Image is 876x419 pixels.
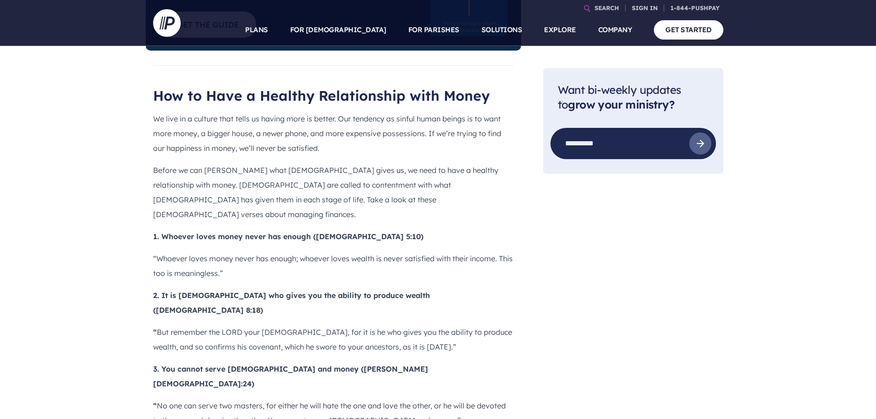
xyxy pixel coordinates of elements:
[153,111,514,155] p: We live in a culture that tells us having more is better. Our tendency as sinful human beings is ...
[544,14,576,46] a: EXPLORE
[153,325,514,354] p: But remember the LORD your [DEMOGRAPHIC_DATA], for it is he who gives you the ability to produce ...
[153,232,424,241] b: 1. Whoever loves money never has enough ([DEMOGRAPHIC_DATA] 5:10)
[558,83,681,112] span: Want bi-weekly updates to
[481,14,522,46] a: SOLUTIONS
[568,98,675,112] strong: grow your ministry?
[153,163,514,222] p: Before we can [PERSON_NAME] what [DEMOGRAPHIC_DATA] gives us, we need to have a healthy relations...
[153,364,428,388] b: 3. You cannot serve [DEMOGRAPHIC_DATA] and money ([PERSON_NAME][DEMOGRAPHIC_DATA]:24)
[245,14,268,46] a: PLANS
[598,14,632,46] a: COMPANY
[153,291,430,315] b: 2. It is [DEMOGRAPHIC_DATA] who gives you the ability to produce wealth ([DEMOGRAPHIC_DATA] 8:18)
[408,14,459,46] a: FOR PARISHES
[153,327,157,337] b: “
[153,251,514,281] p: “Whoever loves money never has enough; whoever loves wealth is never satisfied with their income....
[290,14,386,46] a: FOR [DEMOGRAPHIC_DATA]
[153,401,157,410] b: “
[654,20,723,39] a: GET STARTED
[153,87,514,104] h2: How to Have a Healthy Relationship with Money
